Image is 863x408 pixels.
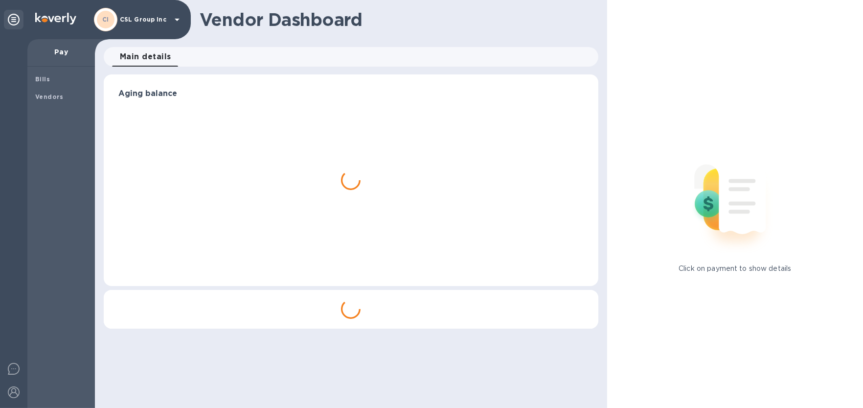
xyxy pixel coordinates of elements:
b: Bills [35,75,50,83]
h1: Vendor Dashboard [200,9,591,30]
h3: Aging balance [118,89,584,98]
p: Click on payment to show details [679,264,791,274]
p: Pay [35,47,87,57]
span: Main details [120,50,171,64]
div: Unpin categories [4,10,23,29]
p: CSL Group Inc [120,16,169,23]
b: CI [102,16,109,23]
img: Logo [35,13,76,24]
b: Vendors [35,93,64,100]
